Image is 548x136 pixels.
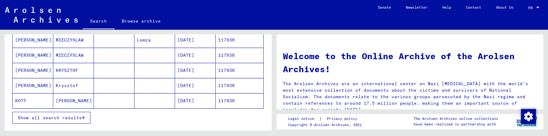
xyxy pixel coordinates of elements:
[12,112,90,124] button: Show all search results
[13,48,53,63] mat-cell: [PERSON_NAME]
[216,48,263,63] mat-cell: 117936
[528,6,535,10] span: EN
[18,115,82,121] span: Show all search results
[216,63,263,78] mat-cell: 117936
[216,93,263,108] mat-cell: 117936
[134,33,175,47] mat-cell: Lomza
[216,33,263,47] mat-cell: 117936
[521,109,536,124] div: Change consent
[283,81,537,113] p: The Arolsen Archives are an international center on Nazi [MEDICAL_DATA] with the world’s most ext...
[175,93,216,108] mat-cell: [DATE]
[288,122,365,128] p: Copyright © Arolsen Archives, 2021
[13,78,53,93] mat-cell: [PERSON_NAME]
[216,78,263,93] mat-cell: 117936
[13,33,53,47] mat-cell: [PERSON_NAME]
[414,116,498,121] p: The Arolsen Archives online collections
[53,78,94,93] mat-cell: Krysztof
[515,114,538,129] img: yv_logo.png
[13,93,53,108] mat-cell: KOTT
[283,50,537,76] h1: Welcome to the Online Archive of the Arolsen Archives!
[5,7,78,23] img: Arolsen_neg.svg
[53,93,94,108] mat-cell: [PERSON_NAME]
[521,109,536,124] img: Change consent
[175,78,216,93] mat-cell: [DATE]
[322,116,365,122] a: Privacy policy
[53,33,94,47] mat-cell: MIECZYSLAW
[288,116,319,122] a: Legal notice
[288,116,365,122] div: |
[53,63,94,78] mat-cell: KRYSZTOF
[414,121,498,127] p: have been realized in partnership with
[13,63,53,78] mat-cell: [PERSON_NAME]
[83,14,114,30] a: Search
[53,48,94,63] mat-cell: MIECZYSLAW
[175,33,216,47] mat-cell: [DATE]
[175,48,216,63] mat-cell: [DATE]
[114,14,168,29] a: Browse archive
[175,63,216,78] mat-cell: [DATE]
